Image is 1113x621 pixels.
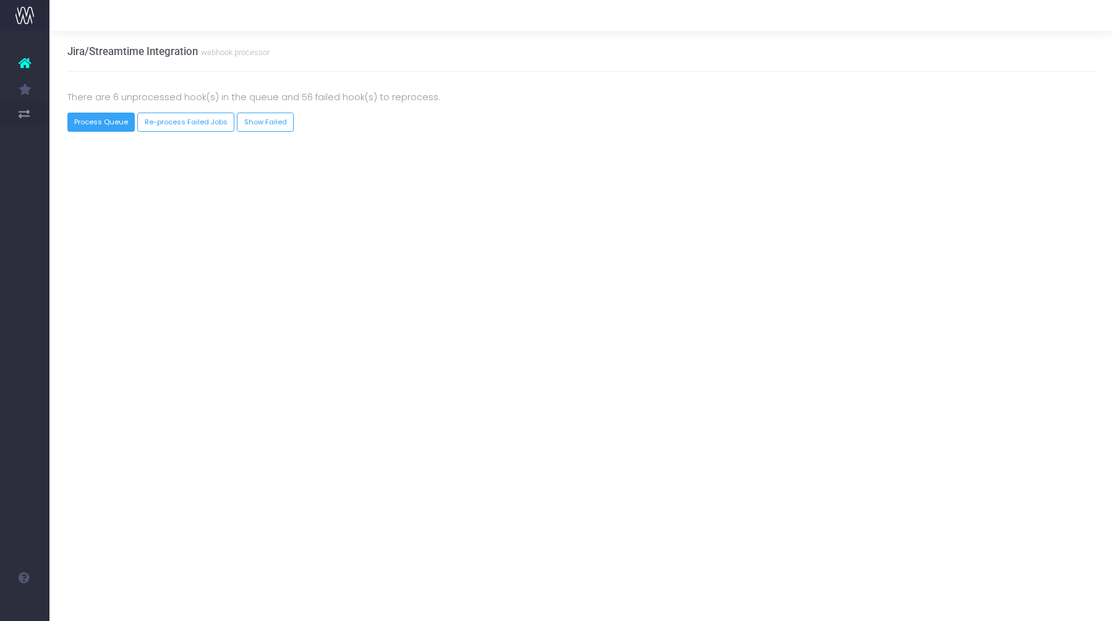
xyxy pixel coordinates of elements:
[198,45,270,58] small: webhook processor
[67,45,270,58] h3: Jira/Streamtime Integration
[15,596,34,615] img: images/default_profile_image.png
[137,113,234,132] button: Re-process Failed Jobs
[237,113,294,132] a: Show Failed
[67,113,135,132] button: Process Queue
[67,90,1096,105] p: There are 6 unprocessed hook(s) in the queue and 56 failed hook(s) to reprocess.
